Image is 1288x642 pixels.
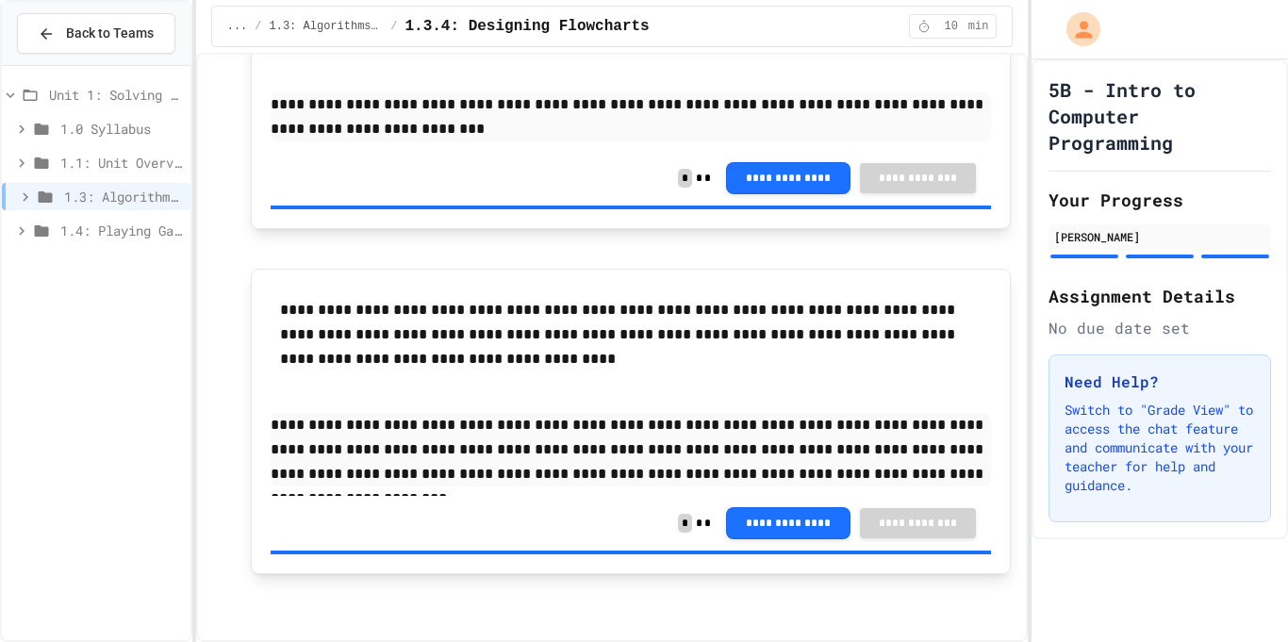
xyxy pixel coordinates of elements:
[17,13,175,54] button: Back to Teams
[64,187,183,206] span: 1.3: Algorithms - from Pseudocode to Flowcharts
[1054,228,1265,245] div: [PERSON_NAME]
[49,85,183,105] span: Unit 1: Solving Problems in Computer Science
[60,221,183,240] span: 1.4: Playing Games
[60,119,183,139] span: 1.0 Syllabus
[390,19,397,34] span: /
[270,19,384,34] span: 1.3: Algorithms - from Pseudocode to Flowcharts
[1047,8,1105,51] div: My Account
[936,19,966,34] span: 10
[1065,370,1255,393] h3: Need Help?
[1049,317,1271,339] div: No due date set
[968,19,989,34] span: min
[60,153,183,173] span: 1.1: Unit Overview
[1049,187,1271,213] h2: Your Progress
[227,19,248,34] span: ...
[1065,401,1255,495] p: Switch to "Grade View" to access the chat feature and communicate with your teacher for help and ...
[255,19,261,34] span: /
[66,24,154,43] span: Back to Teams
[1049,283,1271,309] h2: Assignment Details
[1049,76,1271,156] h1: 5B - Intro to Computer Programming
[405,15,649,38] span: 1.3.4: Designing Flowcharts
